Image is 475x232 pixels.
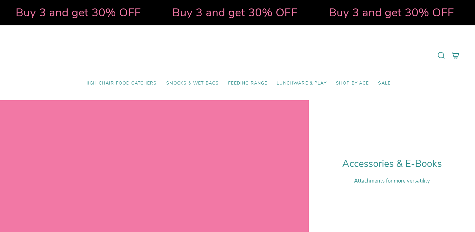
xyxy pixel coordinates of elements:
strong: Buy 3 and get 30% OFF [172,5,297,20]
strong: Buy 3 and get 30% OFF [328,5,454,20]
span: Shop by Age [336,81,369,86]
span: Smocks & Wet Bags [166,81,219,86]
span: High Chair Food Catchers [84,81,157,86]
a: High Chair Food Catchers [80,76,162,91]
a: Feeding Range [223,76,272,91]
a: Shop by Age [331,76,374,91]
a: Smocks & Wet Bags [162,76,224,91]
h1: Accessories & E-Books [342,158,442,170]
a: Lunchware & Play [272,76,331,91]
a: Mumma’s Little Helpers [184,35,292,76]
span: Feeding Range [228,81,267,86]
strong: Buy 3 and get 30% OFF [15,5,141,20]
span: Lunchware & Play [277,81,326,86]
span: SALE [378,81,391,86]
a: SALE [373,76,395,91]
p: Attachments for more versatility [342,177,442,184]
